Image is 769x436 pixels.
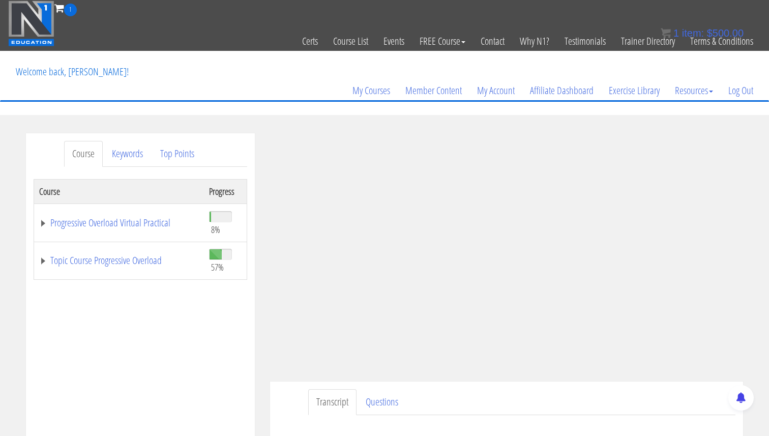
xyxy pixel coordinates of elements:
[707,27,744,39] bdi: 500.00
[211,261,224,273] span: 57%
[707,27,713,39] span: $
[721,66,761,115] a: Log Out
[39,255,199,266] a: Topic Course Progressive Overload
[661,27,744,39] a: 1 item: $500.00
[64,4,77,16] span: 1
[152,141,202,167] a: Top Points
[473,16,512,66] a: Contact
[64,141,103,167] a: Course
[376,16,412,66] a: Events
[204,179,247,204] th: Progress
[294,16,326,66] a: Certs
[682,27,704,39] span: item:
[557,16,613,66] a: Testimonials
[667,66,721,115] a: Resources
[661,28,671,38] img: icon11.png
[345,66,398,115] a: My Courses
[412,16,473,66] a: FREE Course
[34,179,204,204] th: Course
[512,16,557,66] a: Why N1?
[308,389,357,415] a: Transcript
[522,66,601,115] a: Affiliate Dashboard
[683,16,761,66] a: Terms & Conditions
[358,389,406,415] a: Questions
[398,66,469,115] a: Member Content
[613,16,683,66] a: Trainer Directory
[326,16,376,66] a: Course List
[673,27,679,39] span: 1
[54,1,77,15] a: 1
[8,1,54,46] img: n1-education
[39,218,199,228] a: Progressive Overload Virtual Practical
[211,224,220,235] span: 8%
[601,66,667,115] a: Exercise Library
[8,51,136,92] p: Welcome back, [PERSON_NAME]!
[469,66,522,115] a: My Account
[104,141,151,167] a: Keywords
